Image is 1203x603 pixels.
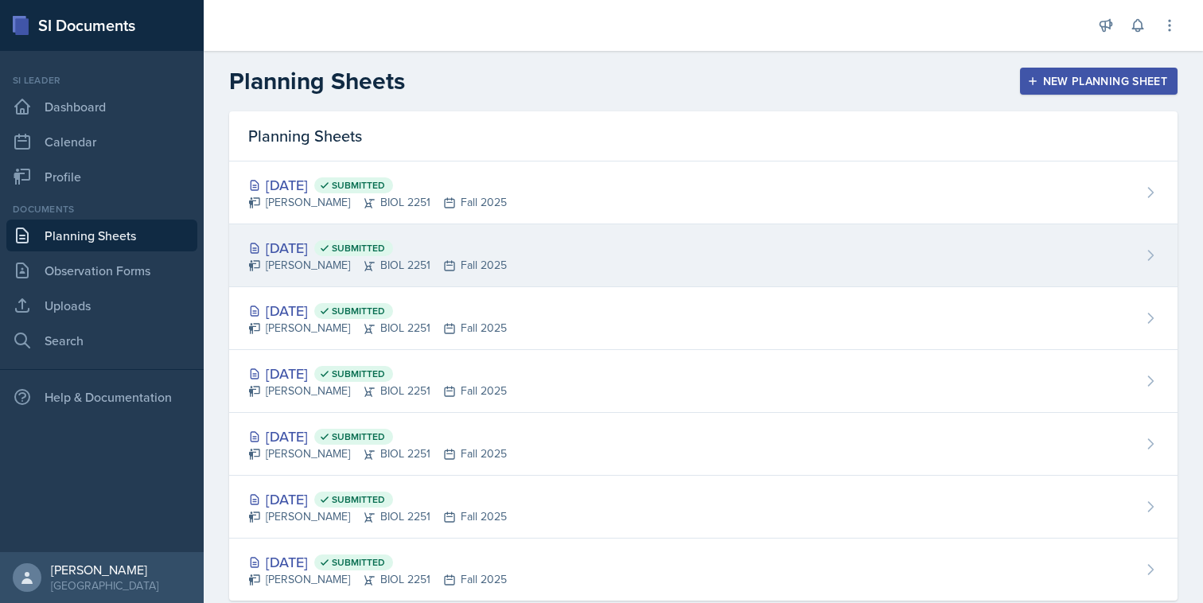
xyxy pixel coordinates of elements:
[6,325,197,356] a: Search
[248,551,507,573] div: [DATE]
[332,430,385,443] span: Submitted
[248,257,507,274] div: [PERSON_NAME] BIOL 2251 Fall 2025
[248,426,507,447] div: [DATE]
[6,91,197,123] a: Dashboard
[229,111,1178,161] div: Planning Sheets
[332,305,385,317] span: Submitted
[51,578,158,593] div: [GEOGRAPHIC_DATA]
[248,508,507,525] div: [PERSON_NAME] BIOL 2251 Fall 2025
[229,539,1178,601] a: [DATE] Submitted [PERSON_NAME]BIOL 2251Fall 2025
[6,220,197,251] a: Planning Sheets
[248,571,507,588] div: [PERSON_NAME] BIOL 2251 Fall 2025
[229,350,1178,413] a: [DATE] Submitted [PERSON_NAME]BIOL 2251Fall 2025
[248,237,507,259] div: [DATE]
[248,320,507,337] div: [PERSON_NAME] BIOL 2251 Fall 2025
[332,556,385,569] span: Submitted
[248,174,507,196] div: [DATE]
[248,383,507,399] div: [PERSON_NAME] BIOL 2251 Fall 2025
[248,488,507,510] div: [DATE]
[248,445,507,462] div: [PERSON_NAME] BIOL 2251 Fall 2025
[229,67,405,95] h2: Planning Sheets
[332,242,385,255] span: Submitted
[6,126,197,158] a: Calendar
[6,202,197,216] div: Documents
[248,194,507,211] div: [PERSON_NAME] BIOL 2251 Fall 2025
[332,493,385,506] span: Submitted
[332,368,385,380] span: Submitted
[332,179,385,192] span: Submitted
[1030,75,1167,88] div: New Planning Sheet
[229,287,1178,350] a: [DATE] Submitted [PERSON_NAME]BIOL 2251Fall 2025
[248,300,507,321] div: [DATE]
[229,161,1178,224] a: [DATE] Submitted [PERSON_NAME]BIOL 2251Fall 2025
[1020,68,1178,95] button: New Planning Sheet
[229,413,1178,476] a: [DATE] Submitted [PERSON_NAME]BIOL 2251Fall 2025
[229,476,1178,539] a: [DATE] Submitted [PERSON_NAME]BIOL 2251Fall 2025
[6,381,197,413] div: Help & Documentation
[51,562,158,578] div: [PERSON_NAME]
[229,224,1178,287] a: [DATE] Submitted [PERSON_NAME]BIOL 2251Fall 2025
[248,363,507,384] div: [DATE]
[6,290,197,321] a: Uploads
[6,161,197,193] a: Profile
[6,255,197,286] a: Observation Forms
[6,73,197,88] div: Si leader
